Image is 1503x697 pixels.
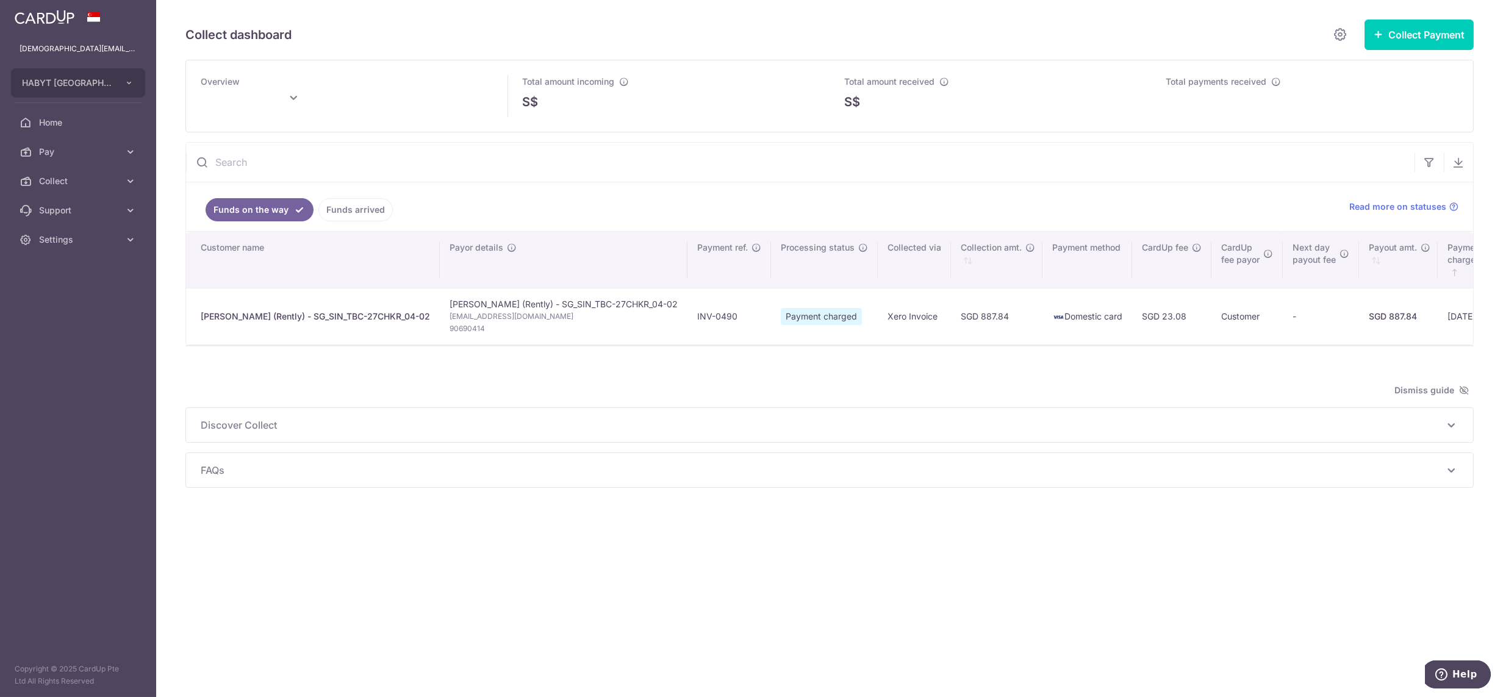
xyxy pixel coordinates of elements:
span: CardUp fee [1142,241,1188,254]
div: [PERSON_NAME] (Rently) - SG_SIN_TBC-27CHKR_04-02 [201,310,430,323]
th: Customer name [186,232,440,288]
button: HABYT [GEOGRAPHIC_DATA] ONE PTE. LTD. [11,68,145,98]
span: Next day payout fee [1293,241,1336,266]
a: Read more on statuses [1349,201,1458,213]
span: Collection amt. [961,241,1022,254]
span: CardUp fee payor [1221,241,1260,266]
td: - [1283,288,1359,345]
th: Payment ref. [687,232,771,288]
th: Collection amt. : activate to sort column ascending [951,232,1042,288]
span: Settings [39,234,120,246]
span: Help [27,9,52,20]
th: Payor details [440,232,687,288]
a: Funds on the way [206,198,314,221]
img: visa-sm-192604c4577d2d35970c8ed26b86981c2741ebd56154ab54ad91a526f0f24972.png [1052,311,1064,323]
span: HABYT [GEOGRAPHIC_DATA] ONE PTE. LTD. [22,77,112,89]
td: SGD 887.84 [951,288,1042,345]
span: Payment charged [781,308,862,325]
input: Search [186,143,1415,182]
iframe: Opens a widget where you can find more information [1425,660,1491,691]
th: Collected via [878,232,951,288]
span: Collect [39,175,120,187]
span: FAQs [201,463,1444,477]
span: Processing status [781,241,855,254]
p: Discover Collect [201,418,1458,432]
th: CardUpfee payor [1211,232,1283,288]
span: S$ [523,93,539,111]
span: Pay [39,146,120,158]
td: Domestic card [1042,288,1132,345]
span: Dismiss guide [1394,383,1469,398]
td: INV-0490 [687,288,771,345]
span: Support [39,204,120,216]
span: Read more on statuses [1349,201,1446,213]
span: Discover Collect [201,418,1444,432]
span: S$ [844,93,860,111]
th: CardUp fee [1132,232,1211,288]
th: Payout amt. : activate to sort column ascending [1359,232,1438,288]
div: SGD 887.84 [1369,310,1428,323]
span: Home [39,116,120,129]
p: FAQs [201,463,1458,477]
span: Payment charged date [1447,241,1502,266]
a: Funds arrived [318,198,393,221]
button: Collect Payment [1365,20,1474,50]
img: CardUp [15,10,74,24]
p: [DEMOGRAPHIC_DATA][EMAIL_ADDRESS][DOMAIN_NAME] [20,43,137,55]
span: Total amount incoming [523,76,615,87]
td: [PERSON_NAME] (Rently) - SG_SIN_TBC-27CHKR_04-02 [440,288,687,345]
span: Total amount received [844,76,934,87]
th: Payment method [1042,232,1132,288]
span: Total payments received [1166,76,1267,87]
span: Payment ref. [697,241,748,254]
th: Next daypayout fee [1283,232,1359,288]
span: [EMAIL_ADDRESS][DOMAIN_NAME] [450,310,678,323]
span: Payout amt. [1369,241,1417,254]
th: Processing status [771,232,878,288]
span: Payor details [450,241,503,254]
h5: Collect dashboard [185,25,292,45]
td: Customer [1211,288,1283,345]
span: Overview [201,76,240,87]
td: SGD 23.08 [1132,288,1211,345]
span: 90690414 [450,323,678,335]
td: Xero Invoice [878,288,951,345]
